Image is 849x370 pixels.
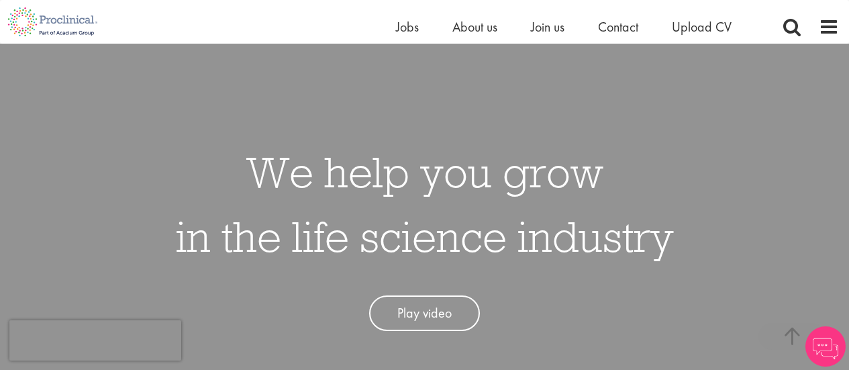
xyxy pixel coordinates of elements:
a: About us [452,18,497,36]
a: Play video [369,295,480,331]
a: Jobs [396,18,419,36]
a: Contact [598,18,638,36]
h1: We help you grow in the life science industry [176,140,674,269]
a: Join us [531,18,564,36]
a: Upload CV [672,18,732,36]
img: Chatbot [805,326,846,367]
